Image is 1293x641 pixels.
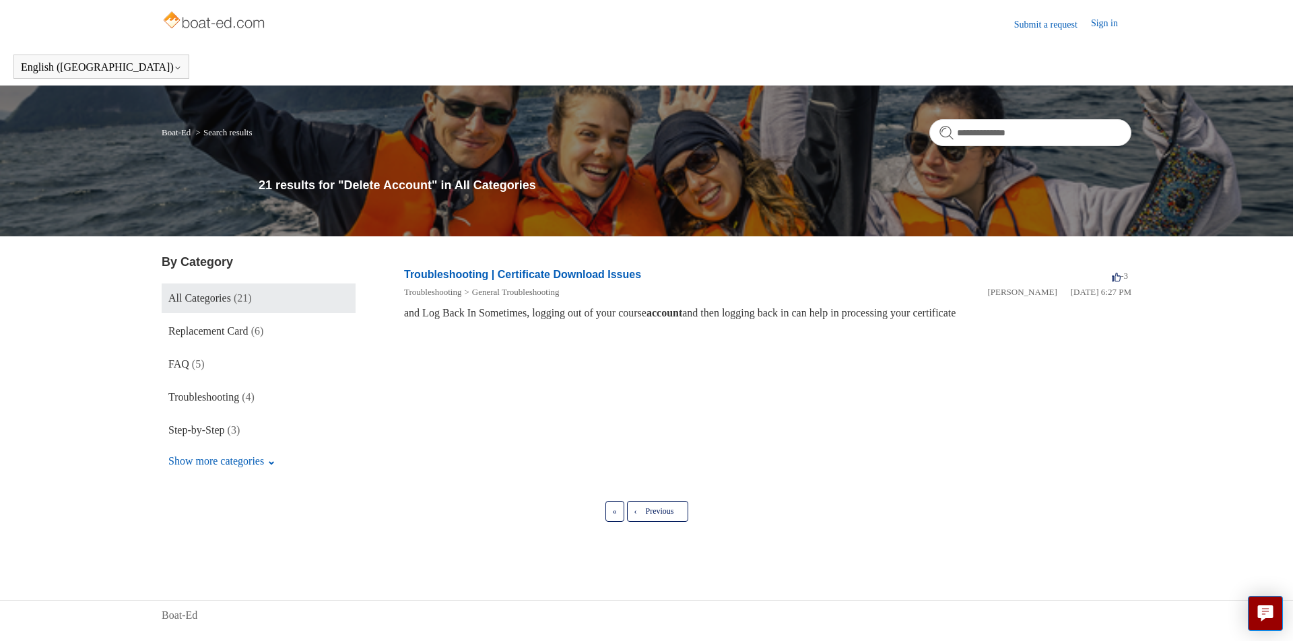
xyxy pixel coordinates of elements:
[162,253,356,271] h3: By Category
[162,607,197,623] a: Boat-Ed
[404,285,461,299] li: Troubleshooting
[404,287,461,297] a: Troubleshooting
[162,316,356,346] a: Replacement Card (6)
[228,424,240,436] span: (3)
[251,325,264,337] span: (6)
[162,283,356,313] a: All Categories (21)
[1071,287,1131,297] time: 01/05/2024, 18:27
[627,501,688,521] a: Previous
[234,292,252,304] span: (21)
[1091,16,1131,32] a: Sign in
[987,285,1057,299] li: [PERSON_NAME]
[461,285,559,299] li: General Troubleshooting
[404,305,1131,321] div: and Log Back In Sometimes, logging out of your course and then logging back in can help in proces...
[646,506,674,516] span: Previous
[259,176,1131,195] h1: 21 results for "Delete Account" in All Categories
[242,391,255,403] span: (4)
[404,269,641,280] a: Troubleshooting | Certificate Download Issues
[1014,18,1091,32] a: Submit a request
[162,127,193,137] li: Boat-Ed
[162,8,269,35] img: Boat-Ed Help Center home page
[613,506,617,516] span: «
[168,424,225,436] span: Step-by-Step
[1112,271,1128,281] span: -3
[634,506,637,516] span: ‹
[1248,596,1283,631] button: Live chat
[168,391,239,403] span: Troubleshooting
[162,448,282,474] button: Show more categories
[162,382,356,412] a: Troubleshooting (4)
[162,415,356,445] a: Step-by-Step (3)
[168,292,231,304] span: All Categories
[646,307,682,318] em: account
[192,358,205,370] span: (5)
[162,127,191,137] a: Boat-Ed
[21,61,182,73] button: English ([GEOGRAPHIC_DATA])
[162,349,356,379] a: FAQ (5)
[193,127,253,137] li: Search results
[168,358,189,370] span: FAQ
[929,119,1131,146] input: Search
[472,287,560,297] a: General Troubleshooting
[168,325,248,337] span: Replacement Card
